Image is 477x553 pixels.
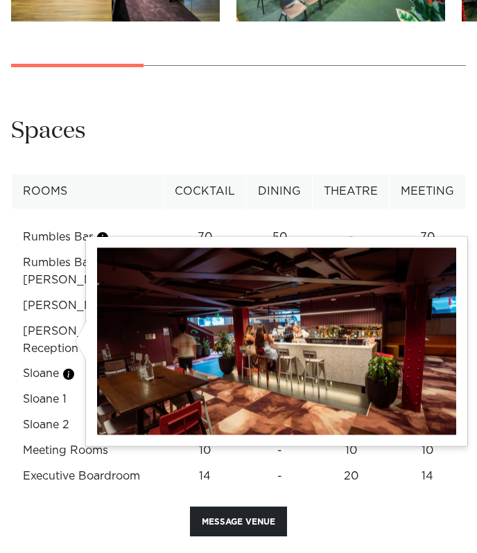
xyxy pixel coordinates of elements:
[97,248,456,435] img: 9RLZa08kSSSLBej8JPkeie0iOxPCGxLpZol2Ylby.jpg
[12,361,164,387] td: Sloane
[313,175,390,209] th: Theatre
[164,225,247,250] td: 70
[11,116,86,147] h2: Spaces
[247,464,313,489] td: -
[12,293,164,319] td: [PERSON_NAME]
[390,175,466,209] th: Meeting
[164,464,247,489] td: 14
[164,175,247,209] th: Cocktail
[12,464,164,489] td: Executive Boardroom
[12,225,164,250] td: Rumbles Bar
[12,250,164,293] td: Rumbles Bar & [PERSON_NAME]
[12,319,164,362] td: [PERSON_NAME] & Reception
[247,438,313,464] td: -
[12,387,164,412] td: Sloane 1
[190,507,287,536] button: Message Venue
[313,464,390,489] td: 20
[390,464,466,489] td: 14
[313,438,390,464] td: 10
[12,438,164,464] td: Meeting Rooms
[164,438,247,464] td: 10
[12,175,164,209] th: Rooms
[247,225,313,250] td: 50
[12,412,164,438] td: Sloane 2
[390,225,466,250] td: 70
[247,175,313,209] th: Dining
[390,438,466,464] td: 10
[313,225,390,250] td: -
